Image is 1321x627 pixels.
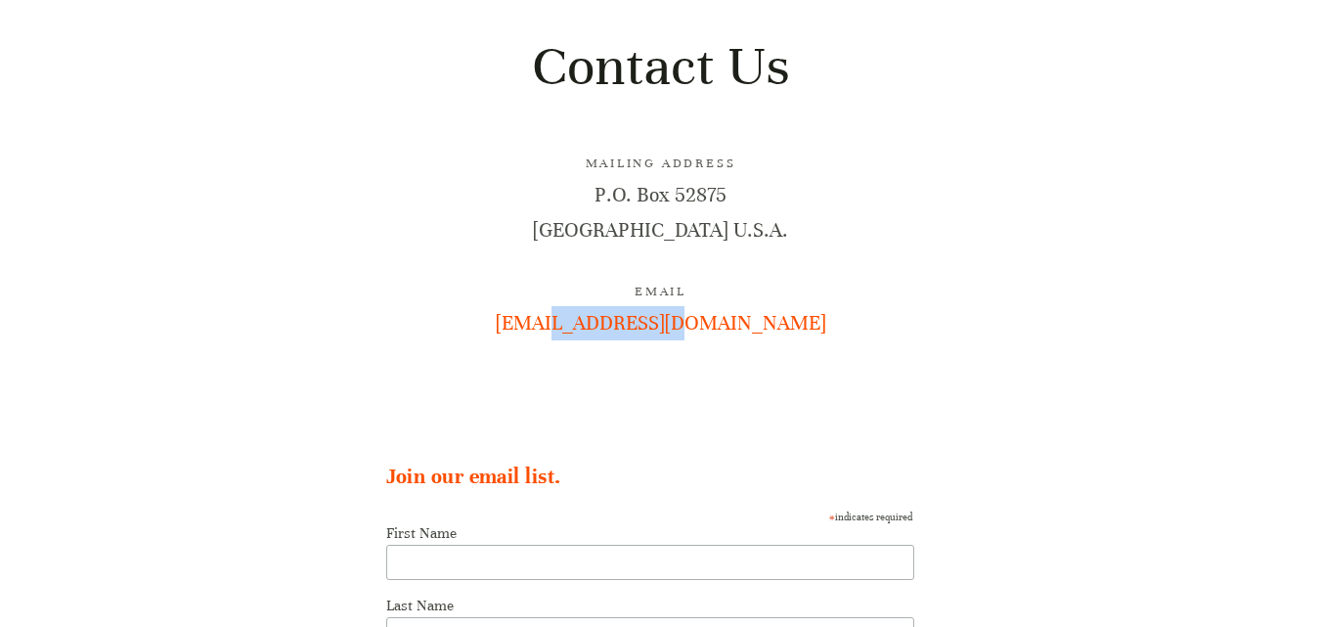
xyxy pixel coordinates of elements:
h3: Email [172,282,1150,302]
p: P.O. Box 52875 [GEOGRAPHIC_DATA] U.S.A. [172,178,1150,246]
h3: Mailing Address [172,154,1150,174]
label: Last Name [386,597,912,614]
div: indicates required [386,506,912,524]
a: [EMAIL_ADDRESS][DOMAIN_NAME] [496,311,826,336]
h1: Contact Us [172,31,1150,102]
label: First Name [386,524,912,542]
h2: Join our email list. [386,463,934,491]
